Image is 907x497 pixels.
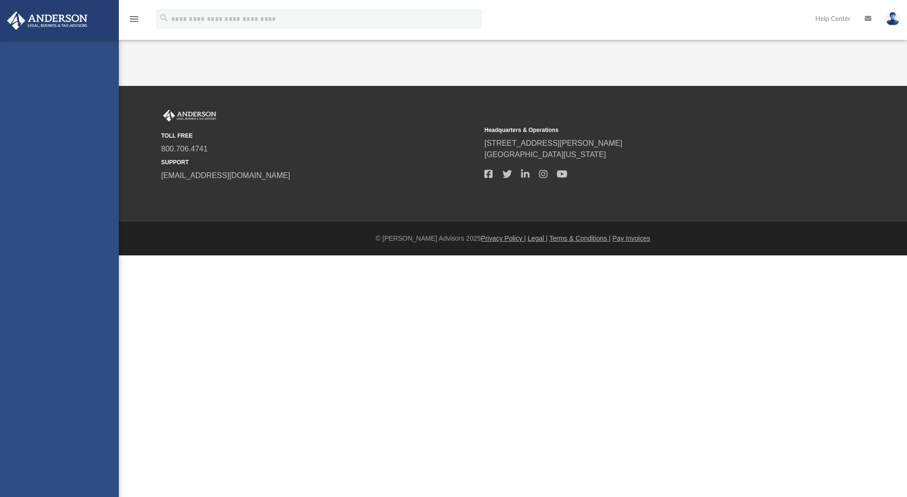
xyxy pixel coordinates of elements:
[481,234,526,242] a: Privacy Policy |
[484,139,622,147] a: [STREET_ADDRESS][PERSON_NAME]
[161,110,218,122] img: Anderson Advisors Platinum Portal
[159,13,169,23] i: search
[886,12,900,26] img: User Pic
[161,145,208,153] a: 800.706.4741
[612,234,650,242] a: Pay Invoices
[484,150,606,159] a: [GEOGRAPHIC_DATA][US_STATE]
[128,18,140,25] a: menu
[4,11,90,30] img: Anderson Advisors Platinum Portal
[161,158,478,167] small: SUPPORT
[119,234,907,244] div: © [PERSON_NAME] Advisors 2025
[128,13,140,25] i: menu
[528,234,548,242] a: Legal |
[550,234,611,242] a: Terms & Conditions |
[161,131,478,140] small: TOLL FREE
[161,171,290,179] a: [EMAIL_ADDRESS][DOMAIN_NAME]
[484,126,801,134] small: Headquarters & Operations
